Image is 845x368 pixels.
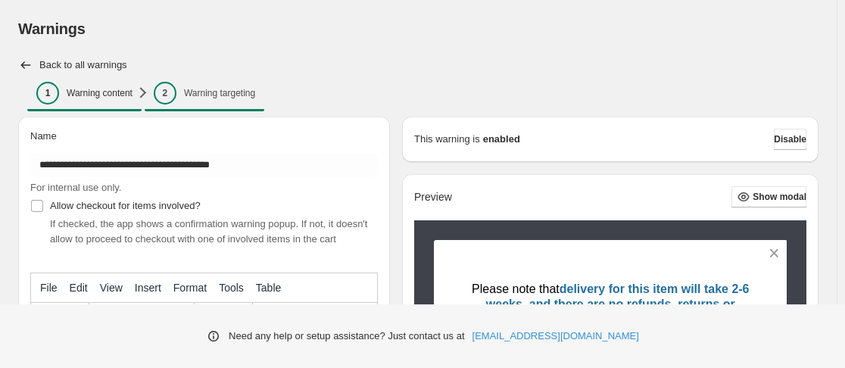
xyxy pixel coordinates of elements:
p: Warning targeting [184,87,255,99]
span: For internal use only. [30,182,121,193]
span: Table [256,282,281,294]
span: If checked, the app shows a confirmation warning popup. If not, it doesn't allow to proceed to ch... [50,218,367,245]
span: Disable [774,133,806,145]
p: Warning content [67,87,133,99]
span: Show modal [753,191,806,203]
h2: Back to all warnings [39,59,127,71]
p: This warning is [414,132,480,147]
button: Disable [774,129,806,150]
span: Name [30,130,57,142]
strong: enabled [483,132,520,147]
span: Tools [219,282,244,294]
: Please note that [472,282,560,295]
span: File [40,282,58,294]
div: 1 [36,82,59,104]
a: [EMAIL_ADDRESS][DOMAIN_NAME] [472,329,639,344]
body: Rich Text Area. Press ALT-0 for help. [6,12,340,63]
span: View [100,282,123,294]
span: Insert [135,282,161,294]
span: Warnings [18,20,86,37]
: delivery for this item will take 2-6 weeks, and there are no refunds, returns or exchanges. [486,282,750,326]
button: Show modal [731,186,806,207]
div: 2 [154,82,176,104]
span: Edit [70,282,88,294]
h2: Preview [414,191,452,204]
span: Allow checkout for items involved? [50,200,201,211]
span: Format [173,282,207,294]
